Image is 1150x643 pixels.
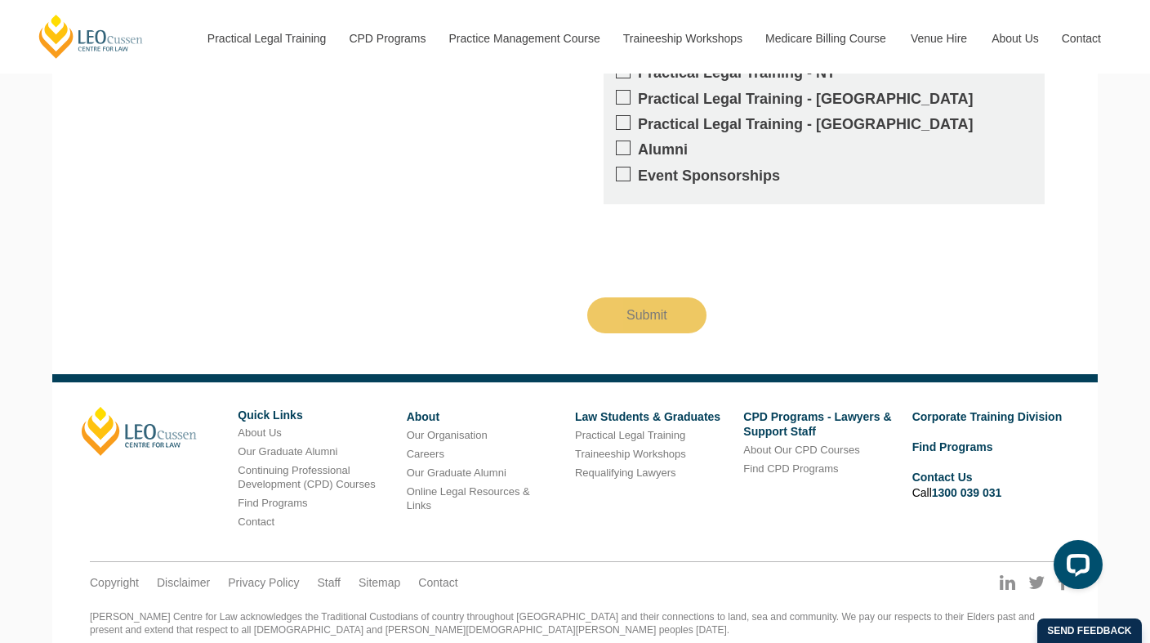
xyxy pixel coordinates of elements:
[359,575,400,590] a: Sitemap
[238,445,337,458] a: Our Graduate Alumni
[418,575,457,590] a: Contact
[157,575,210,590] a: Disclaimer
[337,3,436,74] a: CPD Programs
[195,3,337,74] a: Practical Legal Training
[575,429,685,441] a: Practical Legal Training
[407,410,439,423] a: About
[228,575,299,590] a: Privacy Policy
[238,409,394,422] h6: Quick Links
[616,141,1032,159] label: Alumni
[743,410,891,438] a: CPD Programs - Lawyers & Support Staff
[407,485,530,511] a: Online Legal Resources & Links
[1041,534,1109,602] iframe: LiveChat chat widget
[82,407,197,456] a: [PERSON_NAME]
[37,13,145,60] a: [PERSON_NAME] Centre for Law
[912,440,993,453] a: Find Programs
[912,410,1063,423] a: Corporate Training Division
[407,448,444,460] a: Careers
[611,3,753,74] a: Traineeship Workshops
[437,3,611,74] a: Practice Management Course
[90,575,139,590] a: Copyright
[898,3,979,74] a: Venue Hire
[575,467,676,479] a: Requalifying Lawyers
[407,429,488,441] a: Our Organisation
[238,426,281,439] a: About Us
[587,217,836,281] iframe: reCAPTCHA
[616,90,1032,109] label: Practical Legal Training - [GEOGRAPHIC_DATA]
[575,448,686,460] a: Traineeship Workshops
[743,462,838,475] a: Find CPD Programs
[238,516,274,528] a: Contact
[587,297,706,333] input: Submit
[575,410,720,423] a: Law Students & Graduates
[912,467,1068,502] li: Call
[407,467,506,479] a: Our Graduate Alumni
[912,471,973,484] a: Contact Us
[743,444,859,456] a: About Our CPD Courses
[979,3,1050,74] a: About Us
[1050,3,1113,74] a: Contact
[238,464,375,490] a: Continuing Professional Development (CPD) Courses
[932,486,1002,499] a: 1300 039 031
[317,575,341,590] a: Staff
[616,115,1032,134] label: Practical Legal Training - [GEOGRAPHIC_DATA]
[238,497,307,509] a: Find Programs
[753,3,898,74] a: Medicare Billing Course
[616,167,1032,185] label: Event Sponsorships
